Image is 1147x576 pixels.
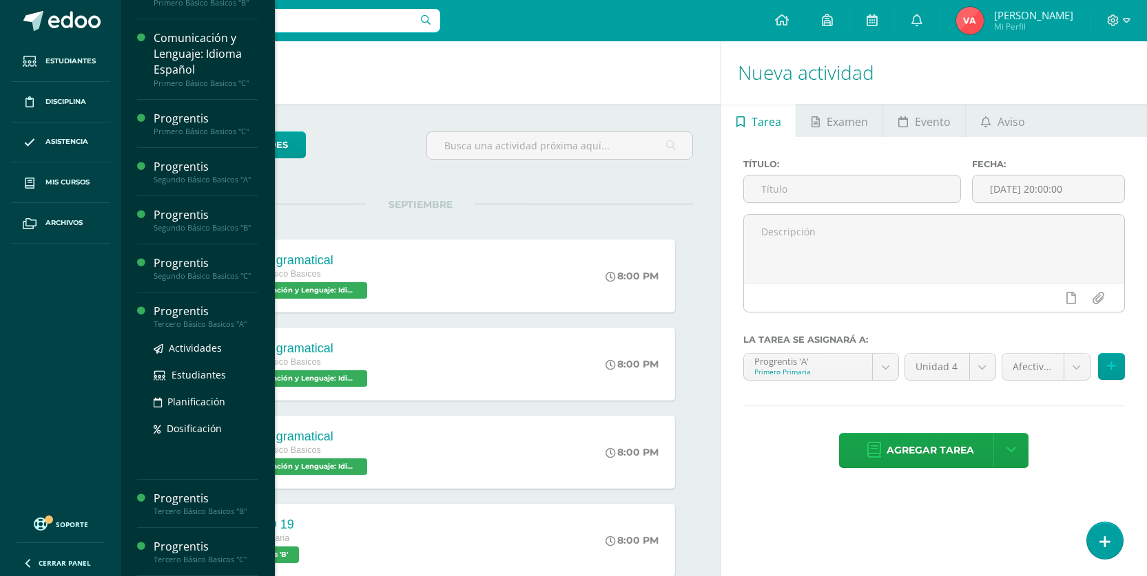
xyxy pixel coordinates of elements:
[138,41,704,104] h1: Actividades
[229,429,371,444] div: Oración gramatical
[154,491,258,506] div: Progrentis
[743,159,962,169] label: Título:
[154,394,258,409] a: Planificación
[130,9,440,32] input: Busca un usuario...
[905,354,995,380] a: Unidad 4
[167,422,222,435] span: Dosificación
[154,159,258,175] div: Progrentis
[154,340,258,356] a: Actividades
[154,127,258,136] div: Primero Básico Basicos "C"
[154,420,258,436] a: Dosificación
[743,334,1125,345] label: La tarea se asignará a:
[154,207,258,223] div: Progrentis
[45,96,86,107] span: Disciplina
[154,255,258,281] a: ProgrentisSegundo Básico Basicos "C"
[45,217,83,228] span: Archivos
[11,82,110,122] a: Disciplina
[966,104,1040,137] a: Aviso
[883,104,965,137] a: Evento
[606,270,659,282] div: 8:00 PM
[994,8,1073,22] span: [PERSON_NAME]
[915,105,951,138] span: Evento
[606,446,659,458] div: 8:00 PM
[169,341,222,354] span: Actividades
[229,282,367,299] span: Comunicación y Lenguaje: Idioma Español 'C'
[366,198,475,211] span: SEPTIEMBRE
[45,177,90,188] span: Mis cursos
[154,539,258,564] a: ProgrentisTercero Básico Basicos "C"
[229,341,371,356] div: Oración gramatical
[172,368,226,381] span: Estudiantes
[154,303,258,329] a: ProgrentisTercero Básico Basicos "A"
[154,159,258,184] a: ProgrentisSegundo Básico Basicos "A"
[827,105,868,138] span: Examen
[154,207,258,233] a: ProgrentisSegundo Básico Basicos "B"
[11,41,110,82] a: Estudiantes
[154,367,258,383] a: Estudiantes
[754,367,862,376] div: Primero Primaria
[229,269,321,279] span: Primero Básico Basicos
[17,514,105,533] a: Soporte
[229,445,321,455] span: Primero Básico Basicos
[154,111,258,127] div: Progrentis
[154,271,258,281] div: Segundo Básico Basicos "C"
[167,395,225,408] span: Planificación
[229,458,367,475] span: Comunicación y Lenguaje: Idioma Español 'B'
[154,255,258,271] div: Progrentis
[887,434,974,467] span: Agregar tarea
[154,30,258,78] div: Comunicación y Lenguaje: Idioma Español
[11,122,110,163] a: Asistencia
[744,175,961,202] input: Título
[916,354,959,380] span: Unidad 4
[229,253,371,268] div: Oración gramatical
[229,357,321,367] span: Primero Básico Basicos
[154,78,258,88] div: Primero Básico Basicos "C"
[427,132,692,159] input: Busca una actividad próxima aquí...
[754,354,862,367] div: Progrentis 'A'
[154,319,258,329] div: Tercero Básico Basicos "A"
[973,175,1124,202] input: Fecha de entrega
[606,358,659,370] div: 8:00 PM
[154,303,258,319] div: Progrentis
[998,105,1025,138] span: Aviso
[1002,354,1090,380] a: Afectivo (10.0%)
[956,7,984,34] img: 5ef59e455bde36dc0487bc51b4dad64e.png
[154,491,258,516] a: ProgrentisTercero Básico Basicos "B"
[154,506,258,516] div: Tercero Básico Basicos "B"
[154,30,258,87] a: Comunicación y Lenguaje: Idioma EspañolPrimero Básico Basicos "C"
[721,104,796,137] a: Tarea
[56,520,88,529] span: Soporte
[154,555,258,564] div: Tercero Básico Basicos "C"
[796,104,882,137] a: Examen
[39,558,91,568] span: Cerrar panel
[154,175,258,184] div: Segundo Básico Basicos "A"
[972,159,1125,169] label: Fecha:
[994,21,1073,32] span: Mi Perfil
[11,203,110,244] a: Archivos
[45,136,88,147] span: Asistencia
[744,354,898,380] a: Progrentis 'A'Primero Primaria
[45,56,96,67] span: Estudiantes
[752,105,781,138] span: Tarea
[738,41,1130,104] h1: Nueva actividad
[154,111,258,136] a: ProgrentisPrimero Básico Basicos "C"
[229,370,367,387] span: Comunicación y Lenguaje: Idioma Español 'A'
[154,223,258,233] div: Segundo Básico Basicos "B"
[1013,354,1053,380] span: Afectivo (10.0%)
[154,539,258,555] div: Progrentis
[606,534,659,546] div: 8:00 PM
[11,162,110,203] a: Mis cursos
